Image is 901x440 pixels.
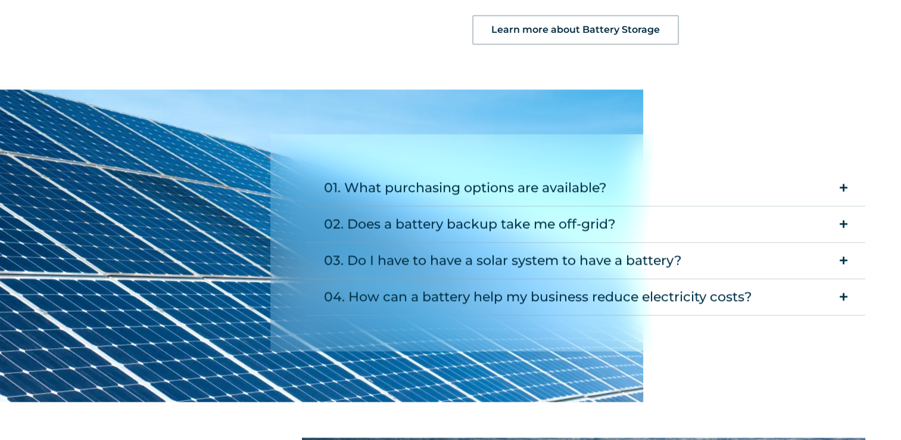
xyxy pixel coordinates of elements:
div: 02. Does a battery backup take me off-grid? [324,212,616,236]
summary: 02. Does a battery backup take me off-grid? [306,206,865,243]
a: Learn more about Battery Storage [472,15,679,45]
div: 01. What purchasing options are available? [324,176,607,200]
div: 03. Do I have to have a solar system to have a battery? [324,249,682,272]
summary: 04. How can a battery help my business reduce electricity costs? [306,279,865,315]
summary: 03. Do I have to have a solar system to have a battery? [306,243,865,279]
div: 04. How can a battery help my business reduce electricity costs? [324,285,752,309]
summary: 01. What purchasing options are available? [306,170,865,206]
div: Accordion. Open links with Enter or Space, close with Escape, and navigate with Arrow Keys [306,170,865,315]
span: Learn more about Battery Storage [491,25,660,35]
